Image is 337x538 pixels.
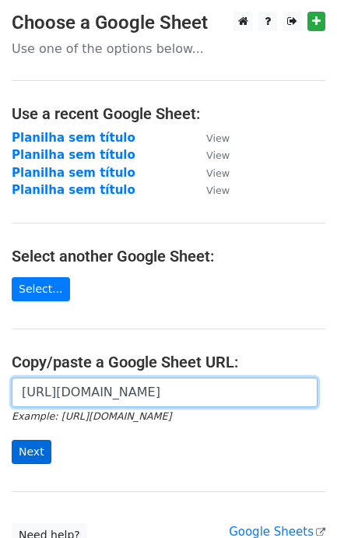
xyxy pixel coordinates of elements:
[12,378,318,407] input: Paste your Google Sheet URL here
[191,131,230,145] a: View
[12,440,51,464] input: Next
[206,185,230,196] small: View
[12,40,325,57] p: Use one of the options below...
[12,183,135,197] a: Planilha sem título
[12,247,325,265] h4: Select another Google Sheet:
[259,463,337,538] iframe: Chat Widget
[12,12,325,34] h3: Choose a Google Sheet
[206,149,230,161] small: View
[259,463,337,538] div: Widget de chat
[12,410,171,422] small: Example: [URL][DOMAIN_NAME]
[206,167,230,179] small: View
[191,183,230,197] a: View
[191,166,230,180] a: View
[206,132,230,144] small: View
[12,104,325,123] h4: Use a recent Google Sheet:
[12,148,135,162] a: Planilha sem título
[12,353,325,371] h4: Copy/paste a Google Sheet URL:
[12,131,135,145] a: Planilha sem título
[12,166,135,180] a: Planilha sem título
[191,148,230,162] a: View
[12,277,70,301] a: Select...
